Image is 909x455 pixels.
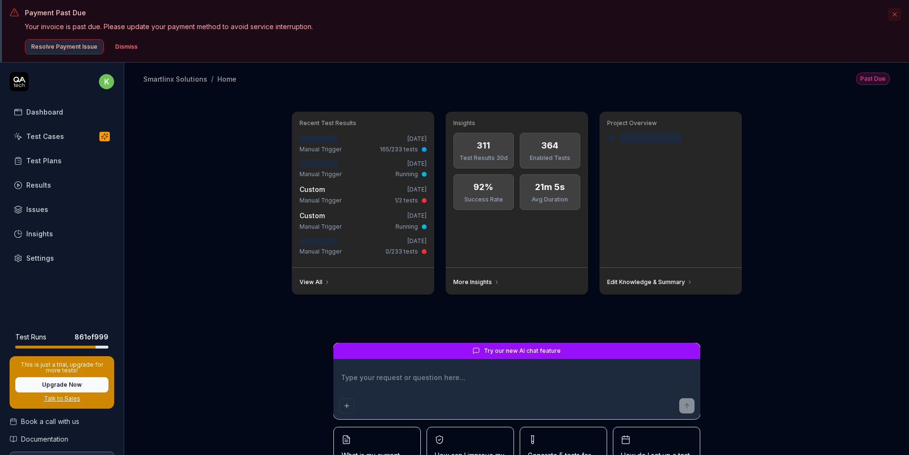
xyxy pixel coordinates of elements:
span: k [99,74,114,89]
a: Test Cases [10,127,114,146]
div: 1/2 tests [395,196,418,205]
a: Issues [10,200,114,219]
div: Enabled Tests [526,154,574,162]
div: / [211,74,214,84]
div: Smartlinx Solutions [143,74,207,84]
p: This is just a trial, upgrade for more tests! [15,362,108,373]
div: 0/233 tests [385,247,418,256]
div: Dashboard [26,107,63,117]
h3: Project Overview [607,119,734,127]
div: Results [26,180,51,190]
a: Custom[DATE]Manual TriggerRunning [298,209,428,233]
span: Custom [299,185,325,193]
div: Issues [26,204,48,214]
div: 21m 5s [535,180,565,193]
a: Test Plans [10,151,114,170]
div: Running [396,170,418,179]
time: [DATE] [407,186,427,193]
button: k [99,72,114,91]
button: Add attachment [339,398,354,413]
a: More Insights [453,278,500,286]
div: 92% [473,180,493,193]
a: View All [299,278,330,286]
div: Home [217,74,236,84]
a: Edit Knowledge & Summary [607,278,693,286]
div: Manual Trigger [299,222,342,231]
h3: Recent Test Results [299,119,427,127]
time: [DATE] [407,135,427,142]
span: Try our new AI chat feature [484,347,561,355]
div: Settings [26,253,54,263]
button: Resolve Payment Issue [25,39,104,54]
button: Dismiss [109,39,143,54]
div: Insights [26,229,53,239]
p: Your invoice is past due. Please update your payment method to avoid service interruption. [25,21,882,32]
div: Last crawled [DATE] [619,133,683,143]
div: Test Cases [26,131,64,141]
a: Dashboard [10,103,114,121]
button: Past Due [856,72,890,85]
h3: Payment Past Due [25,8,882,18]
h3: Insights [453,119,580,127]
div: 165/233 tests [380,145,418,154]
a: Settings [10,249,114,267]
div: Success Rate [460,195,508,204]
a: [DATE]Manual Trigger0/233 tests [298,235,428,258]
time: [DATE] [407,237,427,244]
div: Test Results 30d [460,154,508,162]
div: Manual Trigger [299,247,342,256]
div: Manual Trigger [299,170,342,179]
div: Running [396,222,418,231]
div: 364 [541,139,558,152]
span: Book a call with us [21,416,79,426]
a: Results [10,176,114,194]
span: Custom [299,212,325,220]
div: Avg Duration [526,195,574,204]
span: Documentation [21,434,68,444]
a: [DATE]Manual Trigger165/233 tests [298,133,428,156]
a: Custom[DATE]Manual Trigger1/2 tests [298,182,428,207]
time: [DATE] [407,212,427,219]
a: Insights [10,224,114,243]
a: Documentation [10,434,114,444]
button: Upgrade Now [15,377,108,392]
time: [DATE] [407,160,427,167]
a: Talk to Sales [15,394,108,403]
div: Manual Trigger [299,145,342,154]
span: 861 of 999 [75,332,108,342]
div: Past Due [856,73,890,85]
h5: Test Runs [15,333,46,341]
div: 311 [477,139,490,152]
div: Test Plans [26,156,62,166]
div: Manual Trigger [299,196,342,205]
a: [DATE]Manual TriggerRunning [298,158,428,180]
a: Book a call with us [10,416,114,426]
